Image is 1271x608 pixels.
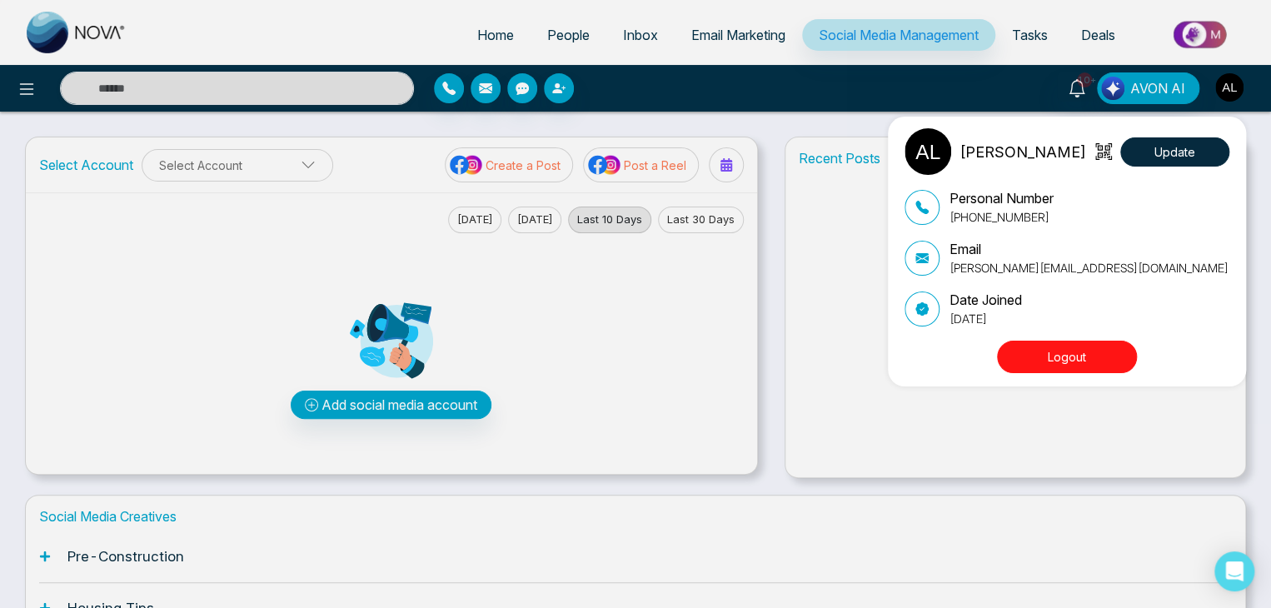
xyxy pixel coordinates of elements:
p: [PERSON_NAME][EMAIL_ADDRESS][DOMAIN_NAME] [950,259,1229,277]
p: Email [950,239,1229,259]
p: [DATE] [950,310,1022,327]
p: [PHONE_NUMBER] [950,208,1054,226]
p: [PERSON_NAME] [959,141,1086,163]
div: Open Intercom Messenger [1214,551,1254,591]
p: Date Joined [950,290,1022,310]
button: Update [1120,137,1229,167]
p: Personal Number [950,188,1054,208]
button: Logout [997,341,1137,373]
